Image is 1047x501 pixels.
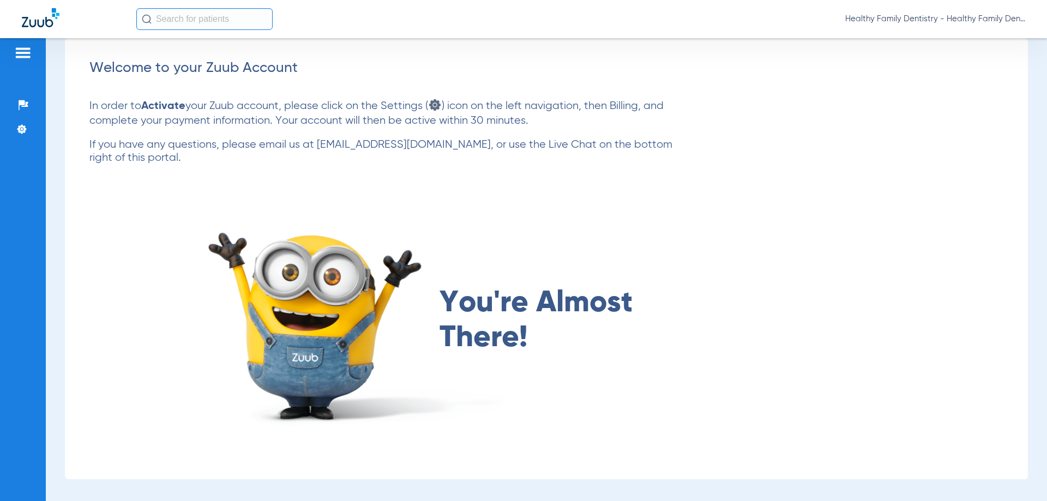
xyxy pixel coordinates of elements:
img: settings icon [428,98,442,112]
p: If you have any questions, please email us at [EMAIL_ADDRESS][DOMAIN_NAME], or use the Live Chat ... [89,138,683,165]
img: Zuub Logo [22,8,59,27]
img: Search Icon [142,14,152,24]
span: Welcome to your Zuub Account [89,61,298,75]
img: hamburger-icon [14,46,32,59]
span: You're Almost There! [440,286,649,355]
p: In order to your Zuub account, please click on the Settings ( ) icon on the left navigation, then... [89,98,683,128]
strong: Activate [141,101,185,112]
img: almost there image [198,214,519,427]
span: Healthy Family Dentistry - Healthy Family Dentistry [845,14,1025,25]
input: Search for patients [136,8,273,30]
